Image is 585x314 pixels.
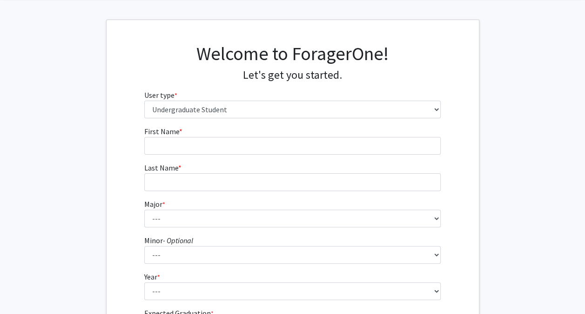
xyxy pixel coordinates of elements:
[144,235,193,246] label: Minor
[144,271,160,282] label: Year
[144,198,165,210] label: Major
[7,272,40,307] iframe: Chat
[144,89,177,101] label: User type
[144,68,441,82] h4: Let's get you started.
[144,127,179,136] span: First Name
[163,236,193,245] i: - Optional
[144,163,178,172] span: Last Name
[144,42,441,65] h1: Welcome to ForagerOne!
